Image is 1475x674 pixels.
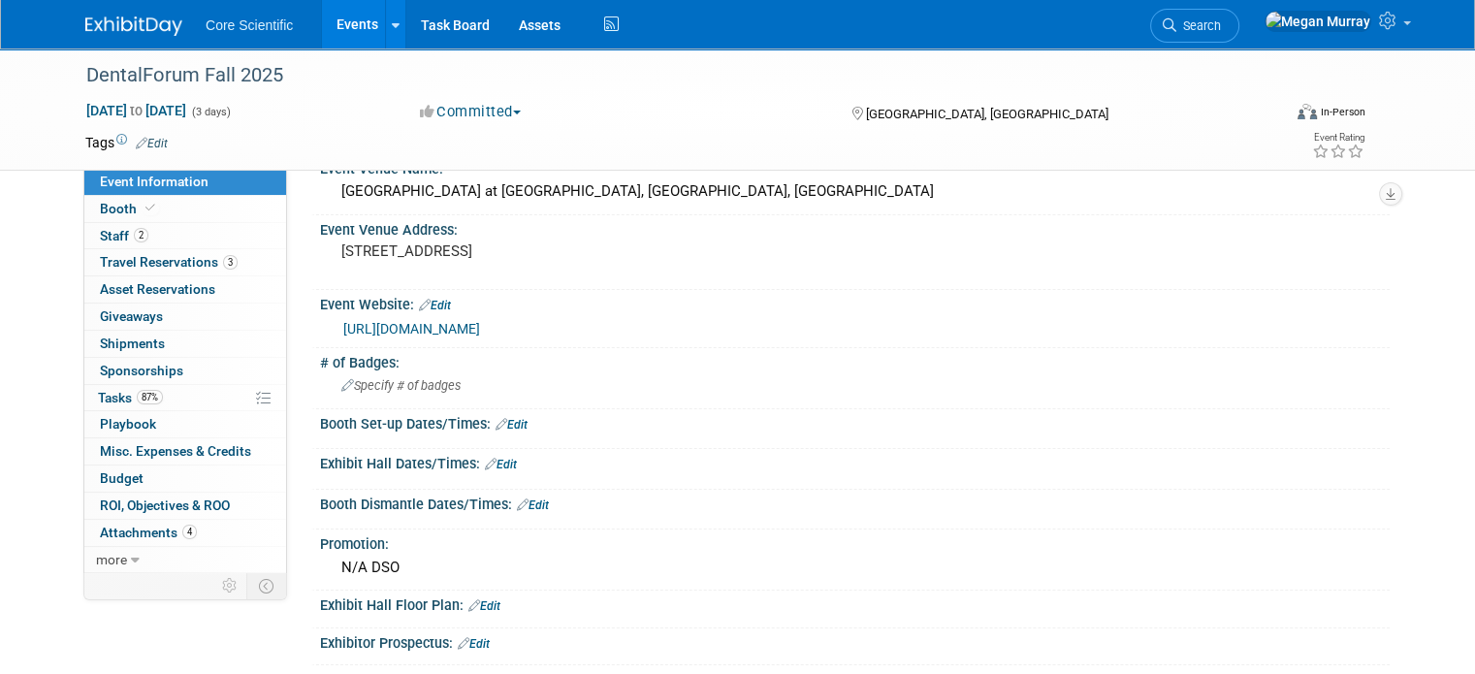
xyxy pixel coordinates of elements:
[100,254,238,270] span: Travel Reservations
[127,103,145,118] span: to
[320,591,1390,616] div: Exhibit Hall Floor Plan:
[85,133,168,152] td: Tags
[1265,11,1371,32] img: Megan Murray
[84,196,286,222] a: Booth
[247,573,287,598] td: Toggle Event Tabs
[84,169,286,195] a: Event Information
[213,573,247,598] td: Personalize Event Tab Strip
[517,498,549,512] a: Edit
[335,553,1375,583] div: N/A DSO
[100,525,197,540] span: Attachments
[100,228,148,243] span: Staff
[343,321,480,337] a: [URL][DOMAIN_NAME]
[419,299,451,312] a: Edit
[100,201,159,216] span: Booth
[866,107,1108,121] span: [GEOGRAPHIC_DATA], [GEOGRAPHIC_DATA]
[182,525,197,539] span: 4
[485,458,517,471] a: Edit
[190,106,231,118] span: (3 days)
[100,497,230,513] span: ROI, Objectives & ROO
[413,102,529,122] button: Committed
[84,223,286,249] a: Staff2
[100,416,156,432] span: Playbook
[335,177,1375,207] div: [GEOGRAPHIC_DATA] at [GEOGRAPHIC_DATA], [GEOGRAPHIC_DATA], [GEOGRAPHIC_DATA]
[84,438,286,465] a: Misc. Expenses & Credits
[100,363,183,378] span: Sponsorships
[496,418,528,432] a: Edit
[100,336,165,351] span: Shipments
[134,228,148,242] span: 2
[100,174,208,189] span: Event Information
[84,385,286,411] a: Tasks87%
[320,490,1390,515] div: Booth Dismantle Dates/Times:
[1150,9,1239,43] a: Search
[320,449,1390,474] div: Exhibit Hall Dates/Times:
[1312,133,1364,143] div: Event Rating
[96,552,127,567] span: more
[1320,105,1365,119] div: In-Person
[341,378,461,393] span: Specify # of badges
[84,493,286,519] a: ROI, Objectives & ROO
[320,215,1390,240] div: Event Venue Address:
[84,547,286,573] a: more
[84,411,286,437] a: Playbook
[84,465,286,492] a: Budget
[100,281,215,297] span: Asset Reservations
[206,17,293,33] span: Core Scientific
[98,390,163,405] span: Tasks
[84,331,286,357] a: Shipments
[458,637,490,651] a: Edit
[320,290,1390,315] div: Event Website:
[1298,104,1317,119] img: Format-Inperson.png
[84,249,286,275] a: Travel Reservations3
[136,137,168,150] a: Edit
[320,530,1390,554] div: Promotion:
[85,16,182,36] img: ExhibitDay
[320,348,1390,372] div: # of Badges:
[145,203,155,213] i: Booth reservation complete
[100,308,163,324] span: Giveaways
[100,443,251,459] span: Misc. Expenses & Credits
[85,102,187,119] span: [DATE] [DATE]
[84,520,286,546] a: Attachments4
[223,255,238,270] span: 3
[80,58,1257,93] div: DentalForum Fall 2025
[1176,18,1221,33] span: Search
[84,276,286,303] a: Asset Reservations
[100,470,144,486] span: Budget
[341,242,745,260] pre: [STREET_ADDRESS]
[84,304,286,330] a: Giveaways
[84,358,286,384] a: Sponsorships
[1176,101,1365,130] div: Event Format
[468,599,500,613] a: Edit
[320,628,1390,654] div: Exhibitor Prospectus:
[320,409,1390,434] div: Booth Set-up Dates/Times:
[137,390,163,404] span: 87%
